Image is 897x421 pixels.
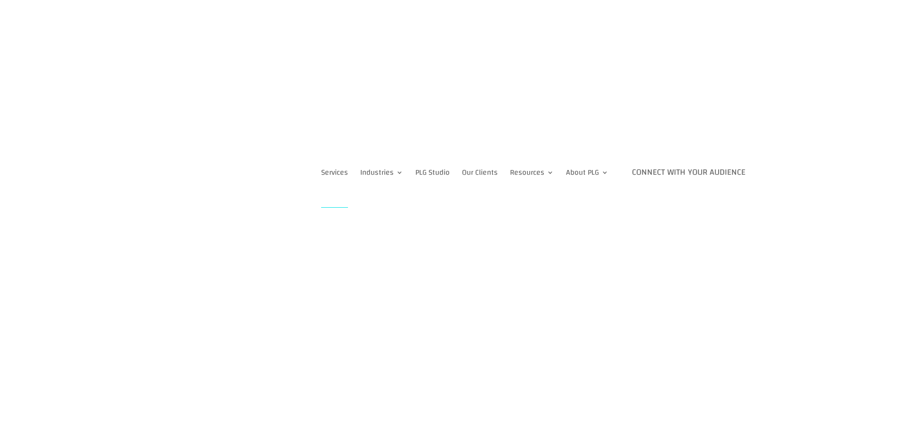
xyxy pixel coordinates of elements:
[621,137,757,208] a: Connect with Your Audience
[415,137,450,208] a: PLG Studio
[566,137,608,208] a: About PLG
[360,137,403,208] a: Industries
[510,137,554,208] a: Resources
[321,137,348,208] a: Services
[462,137,498,208] a: Our Clients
